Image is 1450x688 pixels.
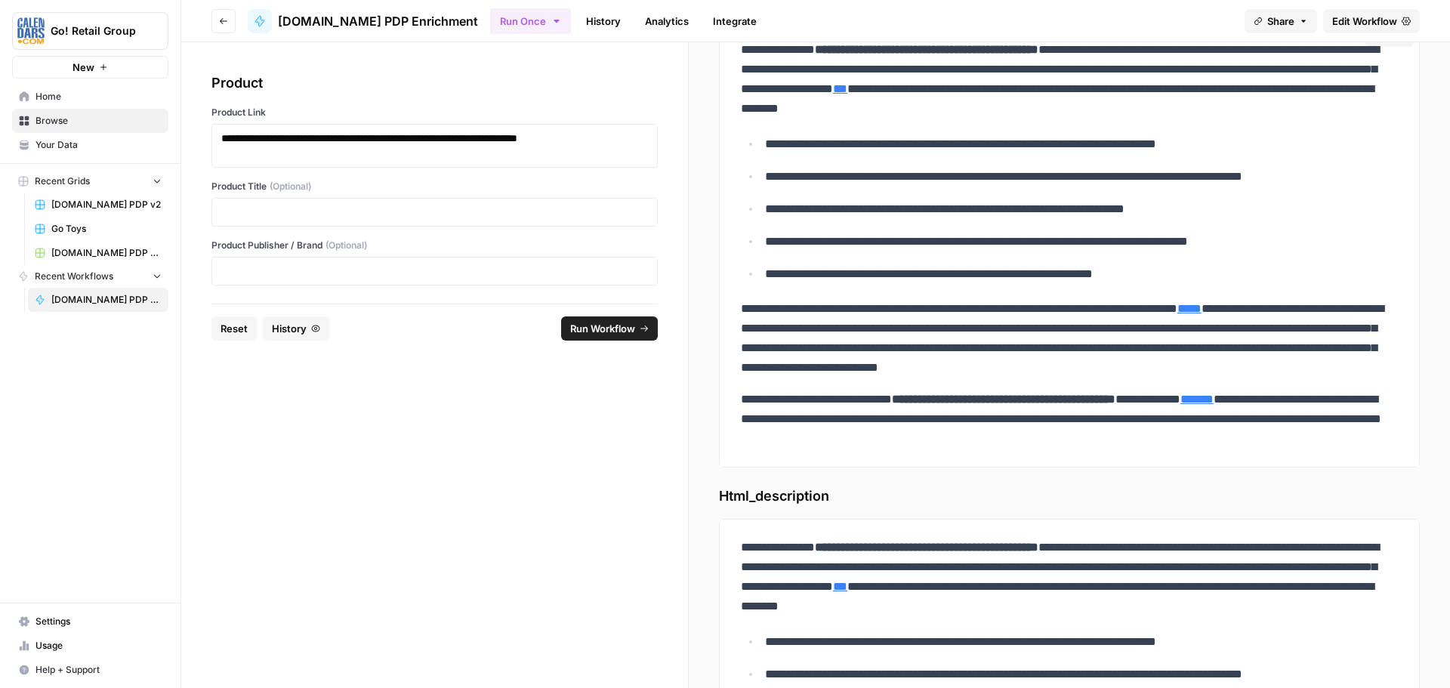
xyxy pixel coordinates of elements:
[12,56,168,79] button: New
[221,321,248,336] span: Reset
[35,663,162,677] span: Help + Support
[272,321,307,336] span: History
[211,239,658,252] label: Product Publisher / Brand
[12,133,168,157] a: Your Data
[35,615,162,628] span: Settings
[325,239,367,252] span: (Optional)
[719,486,1420,507] span: Html_description
[561,316,658,341] button: Run Workflow
[28,193,168,217] a: [DOMAIN_NAME] PDP v2
[248,9,478,33] a: [DOMAIN_NAME] PDP Enrichment
[211,106,658,119] label: Product Link
[12,658,168,682] button: Help + Support
[211,180,658,193] label: Product Title
[28,241,168,265] a: [DOMAIN_NAME] PDP Enrichment Grid
[1245,9,1317,33] button: Share
[35,639,162,653] span: Usage
[12,109,168,133] a: Browse
[35,138,162,152] span: Your Data
[12,265,168,288] button: Recent Workflows
[35,114,162,128] span: Browse
[12,170,168,193] button: Recent Grids
[278,12,478,30] span: [DOMAIN_NAME] PDP Enrichment
[51,222,162,236] span: Go Toys
[490,8,571,34] button: Run Once
[51,246,162,260] span: [DOMAIN_NAME] PDP Enrichment Grid
[51,198,162,211] span: [DOMAIN_NAME] PDP v2
[35,174,90,188] span: Recent Grids
[28,217,168,241] a: Go Toys
[1323,9,1420,33] a: Edit Workflow
[35,90,162,103] span: Home
[1332,14,1397,29] span: Edit Workflow
[704,9,766,33] a: Integrate
[35,270,113,283] span: Recent Workflows
[1267,14,1294,29] span: Share
[28,288,168,312] a: [DOMAIN_NAME] PDP Enrichment
[51,23,142,39] span: Go! Retail Group
[211,73,658,94] div: Product
[577,9,630,33] a: History
[12,609,168,634] a: Settings
[72,60,94,75] span: New
[17,17,45,45] img: Go! Retail Group Logo
[12,634,168,658] a: Usage
[270,180,311,193] span: (Optional)
[12,12,168,50] button: Workspace: Go! Retail Group
[12,85,168,109] a: Home
[51,293,162,307] span: [DOMAIN_NAME] PDP Enrichment
[211,316,257,341] button: Reset
[263,316,329,341] button: History
[636,9,698,33] a: Analytics
[570,321,635,336] span: Run Workflow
